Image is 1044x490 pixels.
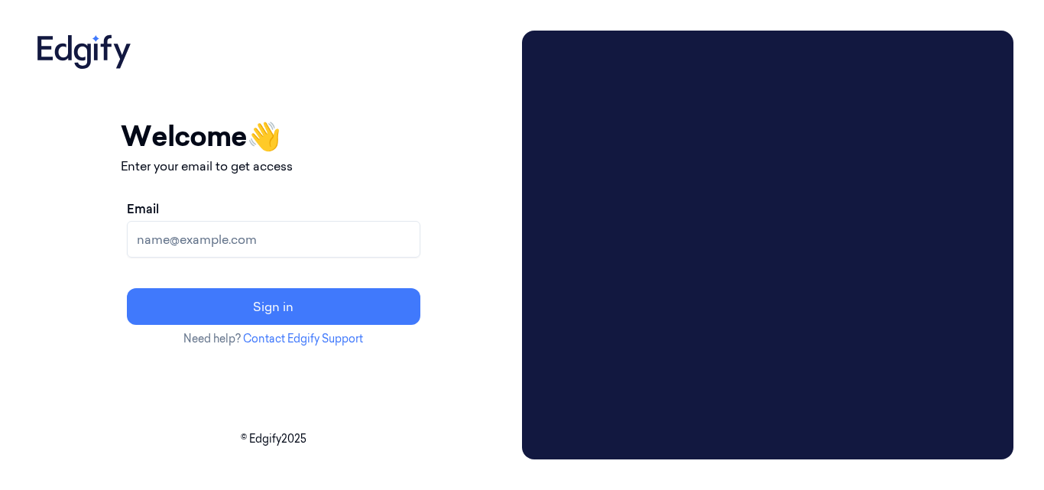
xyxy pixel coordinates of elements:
label: Email [127,200,159,218]
a: Contact Edgify Support [243,332,363,346]
input: name@example.com [127,221,420,258]
button: Sign in [127,288,420,325]
p: © Edgify 2025 [31,431,516,447]
h1: Welcome 👋 [121,115,426,157]
p: Need help? [121,331,426,347]
p: Enter your email to get access [121,157,426,175]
